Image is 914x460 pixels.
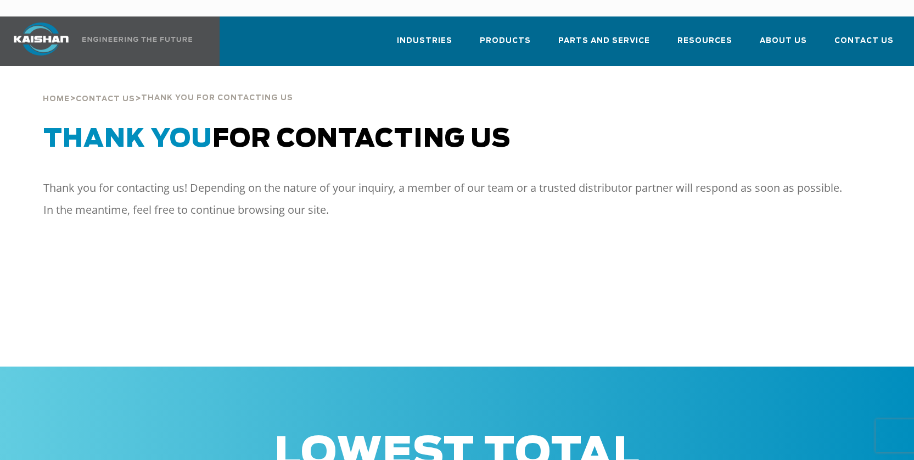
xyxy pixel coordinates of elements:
[43,177,851,221] p: Thank you for contacting us! Depending on the nature of your inquiry, a member of our team or a t...
[397,35,452,47] span: Industries
[76,93,135,103] a: Contact Us
[760,35,807,47] span: About Us
[677,35,732,47] span: Resources
[834,35,894,47] span: Contact Us
[43,66,293,108] div: > >
[834,26,894,64] a: Contact Us
[480,26,531,64] a: Products
[397,26,452,64] a: Industries
[43,127,511,152] span: for Contacting Us
[558,26,650,64] a: Parts and Service
[480,35,531,47] span: Products
[43,127,212,152] span: Thank You
[76,96,135,103] span: Contact Us
[141,95,293,102] span: thank you for contacting us
[43,96,70,103] span: Home
[82,37,192,42] img: Engineering the future
[677,26,732,64] a: Resources
[760,26,807,64] a: About Us
[558,35,650,47] span: Parts and Service
[43,93,70,103] a: Home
